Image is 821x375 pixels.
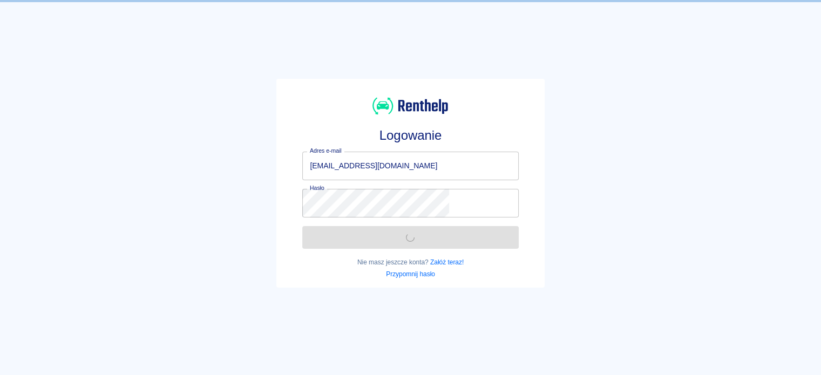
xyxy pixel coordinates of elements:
[302,257,518,267] p: Nie masz jeszcze konta?
[386,270,435,278] a: Przypomnij hasło
[302,128,518,143] h3: Logowanie
[372,96,448,116] img: Renthelp logo
[310,147,341,155] label: Adres e-mail
[430,258,464,266] a: Załóż teraz!
[310,184,324,192] label: Hasło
